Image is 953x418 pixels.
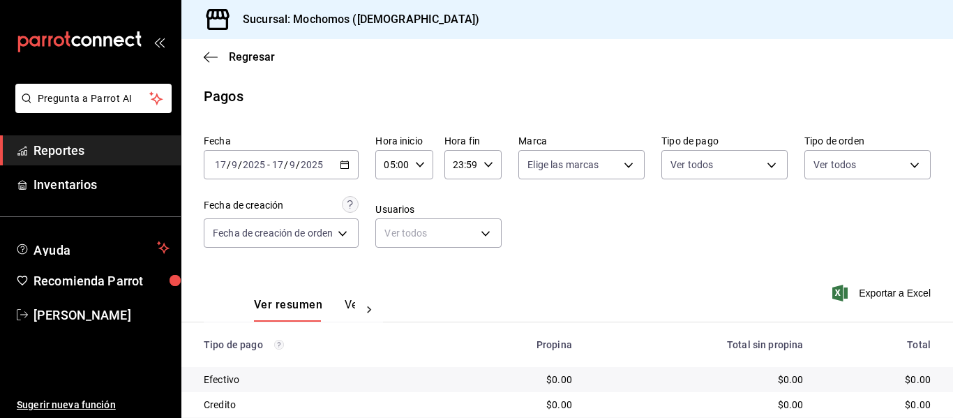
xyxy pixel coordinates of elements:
[518,136,645,146] label: Marca
[33,239,151,256] span: Ayuda
[238,159,242,170] span: /
[835,285,931,301] button: Exportar a Excel
[242,159,266,170] input: ----
[375,218,502,248] div: Ver todos
[375,136,433,146] label: Hora inicio
[15,84,172,113] button: Pregunta a Parrot AI
[527,158,599,172] span: Elige las marcas
[204,373,436,387] div: Efectivo
[825,398,931,412] div: $0.00
[227,159,231,170] span: /
[345,298,397,322] button: Ver pagos
[296,159,300,170] span: /
[38,91,150,106] span: Pregunta a Parrot AI
[153,36,165,47] button: open_drawer_menu
[594,373,804,387] div: $0.00
[231,159,238,170] input: --
[204,50,275,64] button: Regresar
[232,11,479,28] h3: Sucursal: Mochomos ([DEMOGRAPHIC_DATA])
[670,158,713,172] span: Ver todos
[284,159,288,170] span: /
[825,339,931,350] div: Total
[271,159,284,170] input: --
[204,198,283,213] div: Fecha de creación
[267,159,270,170] span: -
[289,159,296,170] input: --
[10,101,172,116] a: Pregunta a Parrot AI
[17,398,170,412] span: Sugerir nueva función
[458,339,572,350] div: Propina
[825,373,931,387] div: $0.00
[204,398,436,412] div: Credito
[813,158,856,172] span: Ver todos
[229,50,275,64] span: Regresar
[458,398,572,412] div: $0.00
[33,141,170,160] span: Reportes
[254,298,322,322] button: Ver resumen
[444,136,502,146] label: Hora fin
[204,136,359,146] label: Fecha
[204,86,243,107] div: Pagos
[33,271,170,290] span: Recomienda Parrot
[213,226,333,240] span: Fecha de creación de orden
[33,175,170,194] span: Inventarios
[661,136,788,146] label: Tipo de pago
[594,398,804,412] div: $0.00
[458,373,572,387] div: $0.00
[33,306,170,324] span: [PERSON_NAME]
[274,340,284,350] svg: Los pagos realizados con Pay y otras terminales son montos brutos.
[214,159,227,170] input: --
[594,339,804,350] div: Total sin propina
[254,298,355,322] div: navigation tabs
[804,136,931,146] label: Tipo de orden
[204,339,436,350] div: Tipo de pago
[375,204,502,214] label: Usuarios
[300,159,324,170] input: ----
